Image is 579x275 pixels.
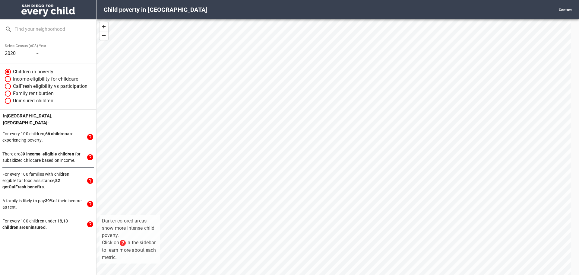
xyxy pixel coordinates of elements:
input: Find your neighborhood [14,24,94,34]
button: Zoom In [100,22,108,31]
div: For every 100 children under 18,13 children areuninsured. [2,214,94,234]
span: Income-eligibility for childcare [13,75,78,83]
span: Children in poverty [13,68,53,75]
p: Darker colored areas show more intense child poverty. Click on in the sidebar to learn more about... [102,217,157,261]
span: Uninsured children [13,97,53,104]
button: Zoom Out [100,31,108,40]
span: A family is likely to pay of their income as rent. [2,198,81,209]
span: There are for subsidized childcare based on income. [2,152,81,163]
span: 66 children [45,131,67,136]
img: San Diego for Every Child logo [21,5,75,17]
span: For every 100 children, are experiencing poverty. [2,131,73,142]
div: For every 100 children,66 childrenare experiencing poverty. [2,127,94,147]
span: For every 100 children under 18, [2,219,68,230]
span: For every 100 families with children eligibile for food assistance, [2,172,69,189]
label: Select Census (ACS) Year [5,44,50,48]
span: 39 income-eligible children [20,152,74,156]
span: Family rent burden [13,90,54,97]
a: Contact [559,8,572,12]
div: 2020 [5,49,41,58]
strong: 39 % [45,198,53,203]
div: For every 100 families with children eligibile for food assistance,82 getCalFresh benefits. [2,168,94,194]
div: There are39 income-eligible children for subsidized childcare based on income. [2,147,94,167]
span: CalFresh eligibility vs participation [13,83,88,90]
strong: Child poverty in [GEOGRAPHIC_DATA] [104,6,207,13]
div: A family is likely to pay39%of their income as rent. [2,194,94,214]
p: In [GEOGRAPHIC_DATA] , [GEOGRAPHIC_DATA]: [2,112,94,127]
